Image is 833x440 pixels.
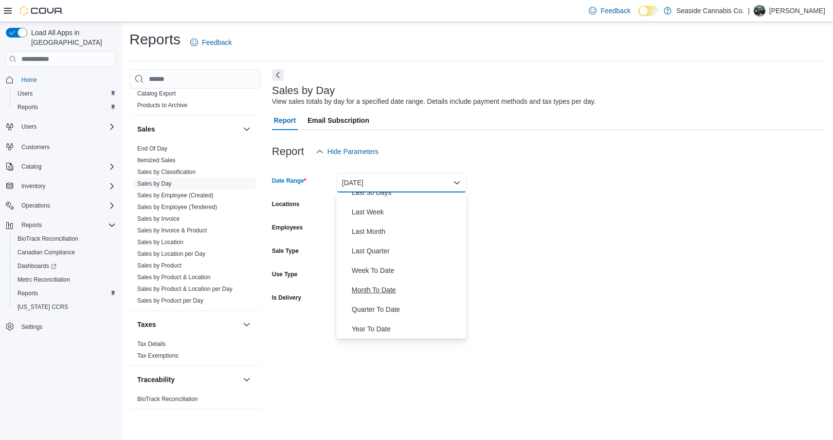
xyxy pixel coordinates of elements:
span: Sales by Invoice [137,215,180,223]
span: Sales by Classification [137,168,196,176]
span: Metrc Reconciliation [14,274,116,286]
span: Users [21,123,36,131]
span: Last Month [352,226,463,237]
div: Sales [129,143,260,310]
button: Home [2,73,120,87]
a: [US_STATE] CCRS [14,301,72,313]
a: Catalog Export [137,90,176,97]
p: | [748,5,750,17]
button: Hide Parameters [312,142,382,161]
a: Sales by Location [137,239,183,246]
a: Sales by Employee (Created) [137,192,214,199]
span: Customers [18,140,116,153]
a: Reports [14,101,42,113]
a: Feedback [186,33,235,52]
a: Dashboards [10,259,120,273]
button: Metrc Reconciliation [10,273,120,287]
a: Sales by Product [137,262,181,269]
span: Users [18,90,33,97]
button: BioTrack Reconciliation [10,232,120,246]
label: Date Range [272,177,307,185]
span: Last 30 Days [352,187,463,198]
button: [US_STATE] CCRS [10,300,120,314]
span: Canadian Compliance [18,249,75,256]
a: Metrc Reconciliation [14,274,74,286]
span: Home [21,76,37,84]
img: Cova [19,6,63,16]
span: Sales by Product [137,262,181,269]
span: Year To Date [352,323,463,335]
span: Reports [21,221,42,229]
span: Sales by Product per Day [137,297,203,305]
button: Traceability [137,375,239,384]
button: Reports [2,218,120,232]
a: BioTrack Reconciliation [137,396,198,402]
a: Sales by Invoice & Product [137,227,207,234]
a: Sales by Product & Location [137,274,211,281]
button: Next [272,69,284,81]
label: Locations [272,200,300,208]
h1: Reports [129,30,181,49]
span: Last Week [352,206,463,218]
button: Settings [2,320,120,334]
span: Last Quarter [352,245,463,257]
span: Inventory [21,182,45,190]
label: Employees [272,224,303,231]
div: Spencer Knowles [754,5,765,17]
h3: Sales [137,124,155,134]
span: Reports [18,219,116,231]
span: Home [18,74,116,86]
button: Users [10,87,120,100]
span: Itemized Sales [137,156,176,164]
span: Tax Exemptions [137,352,179,360]
div: Products [129,88,260,115]
span: Sales by Product & Location per Day [137,285,233,293]
button: Catalog [2,160,120,173]
a: Itemized Sales [137,157,176,164]
label: Sale Type [272,247,299,255]
button: Canadian Compliance [10,246,120,259]
span: Email Subscription [308,111,369,130]
span: Dashboards [14,260,116,272]
span: Reports [18,103,38,111]
p: Seaside Cannabis Co. [676,5,744,17]
a: Sales by Day [137,180,172,187]
a: Dashboards [14,260,60,272]
button: Taxes [241,319,253,330]
span: Catalog [21,163,41,171]
span: Washington CCRS [14,301,116,313]
button: [DATE] [336,173,467,192]
span: Sales by Employee (Tendered) [137,203,217,211]
label: Is Delivery [272,294,301,302]
a: Sales by Product & Location per Day [137,286,233,292]
a: Home [18,74,41,86]
a: Tax Exemptions [137,352,179,359]
nav: Complex example [6,69,116,359]
span: Report [274,111,296,130]
span: Reports [14,287,116,299]
div: Select listbox [336,192,467,339]
input: Dark Mode [638,6,659,16]
span: Inventory [18,180,116,192]
span: Metrc Reconciliation [18,276,70,284]
button: Catalog [18,161,45,172]
h3: Traceability [137,375,175,384]
a: Products to Archive [137,102,187,109]
span: Sales by Location per Day [137,250,205,258]
span: Feedback [202,38,232,47]
p: [PERSON_NAME] [769,5,825,17]
a: Canadian Compliance [14,247,79,258]
button: Reports [10,100,120,114]
span: Month To Date [352,284,463,296]
div: Taxes [129,338,260,365]
button: Traceability [241,374,253,385]
span: Operations [21,202,50,210]
span: Users [18,121,116,133]
a: Reports [14,287,42,299]
span: Quarter To Date [352,304,463,315]
button: Reports [18,219,46,231]
span: Sales by Product & Location [137,273,211,281]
